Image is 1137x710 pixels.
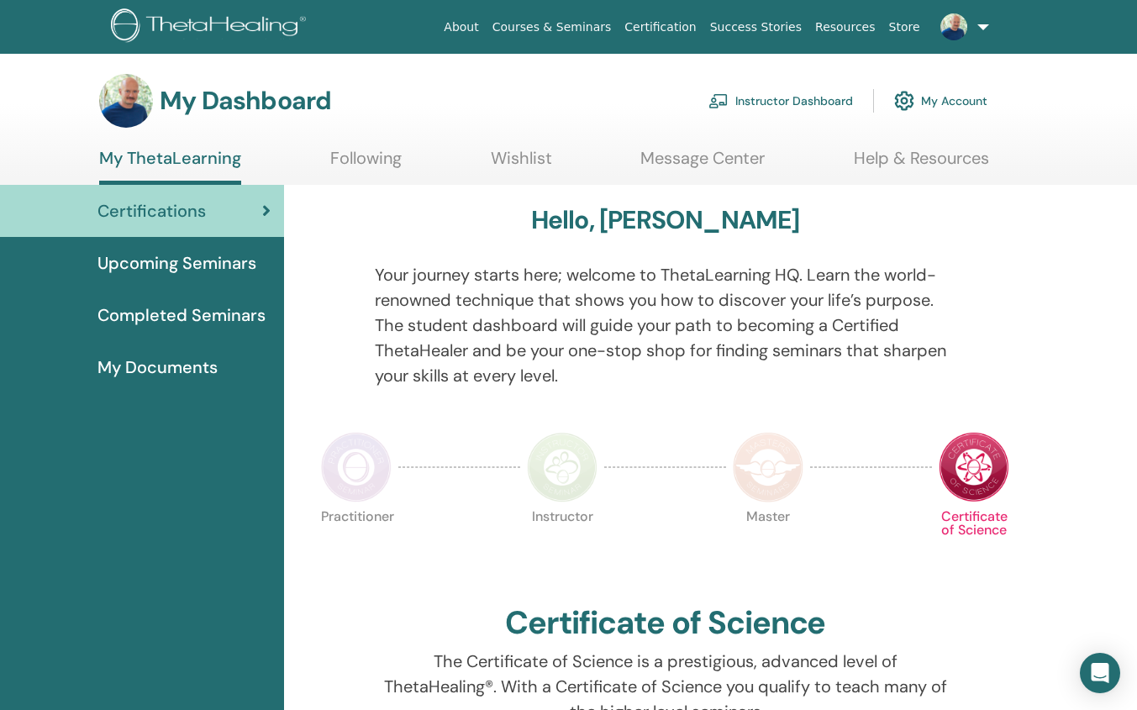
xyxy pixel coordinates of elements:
p: Certificate of Science [939,510,1009,581]
a: Wishlist [491,148,552,181]
a: My Account [894,82,987,119]
a: Store [882,12,927,43]
a: Following [330,148,402,181]
h3: My Dashboard [160,86,331,116]
p: Your journey starts here; welcome to ThetaLearning HQ. Learn the world-renowned technique that sh... [375,262,955,388]
img: Certificate of Science [939,432,1009,502]
span: Certifications [97,198,206,224]
a: Success Stories [703,12,808,43]
p: Instructor [527,510,597,581]
img: Practitioner [321,432,392,502]
img: Master [733,432,803,502]
p: Practitioner [321,510,392,581]
span: Completed Seminars [97,302,266,328]
p: Master [733,510,803,581]
img: logo.png [111,8,312,46]
img: Instructor [527,432,597,502]
img: default.jpg [99,74,153,128]
a: My ThetaLearning [99,148,241,185]
img: default.jpg [940,13,967,40]
img: cog.svg [894,87,914,115]
a: Certification [618,12,703,43]
span: Upcoming Seminars [97,250,256,276]
div: Open Intercom Messenger [1080,653,1120,693]
h2: Certificate of Science [505,604,826,643]
a: Courses & Seminars [486,12,619,43]
a: Help & Resources [854,148,989,181]
h3: Hello, [PERSON_NAME] [531,205,800,235]
a: Instructor Dashboard [708,82,853,119]
span: My Documents [97,355,218,380]
img: chalkboard-teacher.svg [708,93,729,108]
a: Message Center [640,148,765,181]
a: About [437,12,485,43]
a: Resources [808,12,882,43]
